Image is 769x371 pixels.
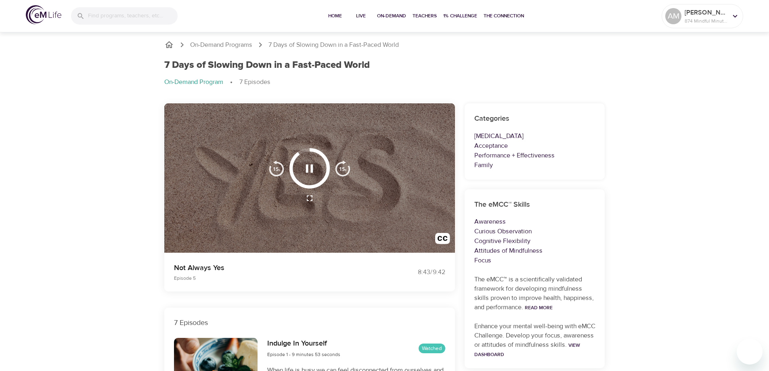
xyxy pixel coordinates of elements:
[335,160,351,176] img: 15s_next.svg
[474,113,595,125] h6: Categories
[474,275,595,312] p: The eMCC™ is a scientifically validated framework for developing mindfulness skills proven to imp...
[26,5,61,24] img: logo
[435,233,450,248] img: open_caption.svg
[484,12,524,20] span: The Connection
[164,40,605,50] nav: breadcrumb
[525,304,553,311] a: Read More
[430,228,455,253] button: Transcript/Closed Captions (c)
[474,217,595,226] p: Awareness
[268,160,285,176] img: 15s_prev.svg
[174,275,375,282] p: Episode 5
[174,262,375,273] p: Not Always Yes
[474,160,595,170] p: Family
[474,342,580,358] a: View Dashboard
[385,268,445,277] div: 8:43 / 9:42
[474,131,595,141] p: [MEDICAL_DATA]
[685,8,727,17] p: [PERSON_NAME]
[377,12,406,20] span: On-Demand
[474,236,595,246] p: Cognitive Flexibility
[164,78,605,87] nav: breadcrumb
[685,17,727,25] p: 874 Mindful Minutes
[474,256,595,265] p: Focus
[88,7,178,25] input: Find programs, teachers, etc...
[474,226,595,236] p: Curious Observation
[665,8,681,24] div: AM
[443,12,477,20] span: 1% Challenge
[419,345,445,352] span: Watched
[267,338,340,350] h6: Indulge In Yourself
[174,317,445,328] p: 7 Episodes
[737,339,763,365] iframe: Button to launch messaging window
[268,40,399,50] p: 7 Days of Slowing Down in a Fast-Paced World
[164,78,223,87] p: On-Demand Program
[413,12,437,20] span: Teachers
[325,12,345,20] span: Home
[474,322,595,359] p: Enhance your mental well-being with eMCC Challenge. Develop your focus, awareness or attitudes of...
[474,141,595,151] p: Acceptance
[474,151,595,160] p: Performance + Effectiveness
[190,40,252,50] a: On-Demand Programs
[239,78,270,87] p: 7 Episodes
[267,351,340,358] span: Episode 1 - 9 minutes 53 seconds
[351,12,371,20] span: Live
[164,59,370,71] h1: 7 Days of Slowing Down in a Fast-Paced World
[474,199,595,211] h6: The eMCC™ Skills
[474,246,595,256] p: Attitudes of Mindfulness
